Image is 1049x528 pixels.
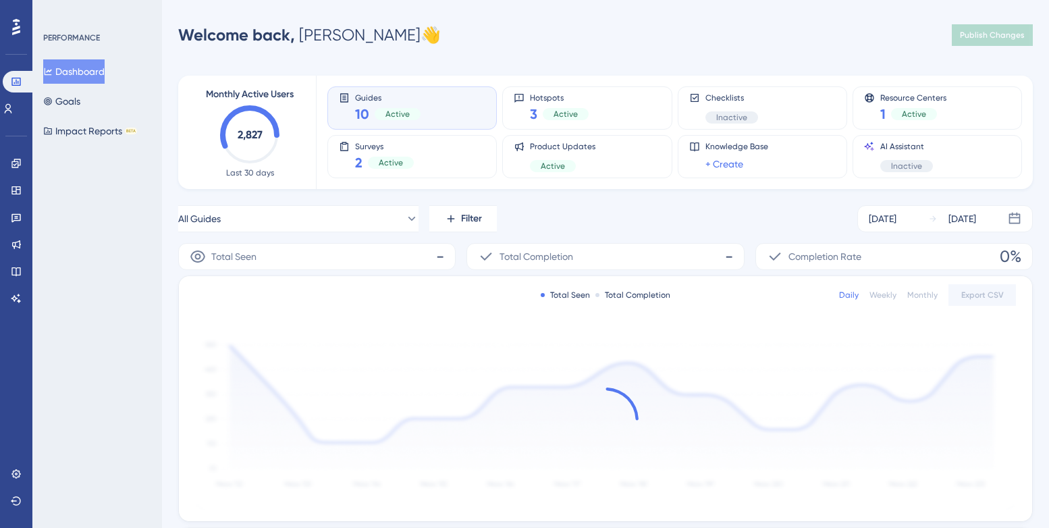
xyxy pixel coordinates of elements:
span: Guides [355,93,421,102]
div: [PERSON_NAME] 👋 [178,24,441,46]
span: All Guides [178,211,221,227]
div: BETA [125,128,137,134]
span: Knowledge Base [705,141,768,152]
span: Welcome back, [178,25,295,45]
span: Resource Centers [880,93,946,102]
span: Total Completion [500,248,573,265]
span: Active [902,109,926,120]
button: Export CSV [948,284,1016,306]
button: Goals [43,89,80,113]
span: Active [554,109,578,120]
span: Filter [461,211,482,227]
span: Active [379,157,403,168]
span: - [725,246,733,267]
span: Last 30 days [226,167,274,178]
span: Inactive [716,112,747,123]
a: + Create [705,156,743,172]
button: All Guides [178,205,419,232]
span: Monthly Active Users [206,86,294,103]
span: 3 [530,105,537,124]
span: Publish Changes [960,30,1025,41]
span: AI Assistant [880,141,933,152]
span: Active [541,161,565,171]
span: - [436,246,444,267]
text: 2,827 [238,128,263,141]
span: 2 [355,153,362,172]
div: Weekly [869,290,896,300]
span: Completion Rate [788,248,861,265]
span: Product Updates [530,141,595,152]
span: Total Seen [211,248,257,265]
span: Surveys [355,141,414,151]
span: Inactive [891,161,922,171]
div: Total Completion [595,290,670,300]
button: Filter [429,205,497,232]
button: Impact ReportsBETA [43,119,137,143]
div: [DATE] [869,211,896,227]
div: Daily [839,290,859,300]
span: 0% [1000,246,1021,267]
button: Dashboard [43,59,105,84]
div: Total Seen [541,290,590,300]
span: 10 [355,105,369,124]
span: 1 [880,105,886,124]
span: Checklists [705,93,758,103]
button: Publish Changes [952,24,1033,46]
span: Hotspots [530,93,589,102]
div: PERFORMANCE [43,32,100,43]
span: Export CSV [961,290,1004,300]
div: Monthly [907,290,938,300]
div: [DATE] [948,211,976,227]
span: Active [385,109,410,120]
